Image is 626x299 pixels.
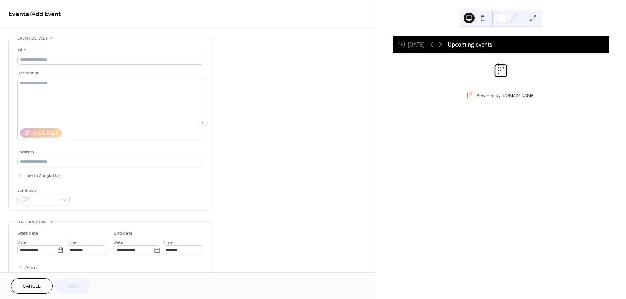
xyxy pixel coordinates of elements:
[8,7,29,21] a: Events
[114,239,123,246] span: Date
[17,230,38,237] div: Start date
[23,283,41,290] span: Cancel
[17,148,202,156] div: Location
[17,70,202,77] div: Description
[25,264,37,271] span: All day
[501,93,535,99] a: [DOMAIN_NAME]
[25,172,63,179] span: Link to Google Maps
[477,93,535,99] div: Powered by
[163,239,173,246] span: Time
[17,218,48,226] span: Date and time
[114,230,133,237] div: End date
[17,47,202,54] div: Title
[17,35,48,42] span: Event details
[17,187,68,194] div: Event color
[67,239,76,246] span: Time
[17,239,26,246] span: Date
[11,278,53,294] button: Cancel
[29,7,61,21] span: / Add Event
[448,40,493,49] div: Upcoming events
[25,271,53,278] span: Show date only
